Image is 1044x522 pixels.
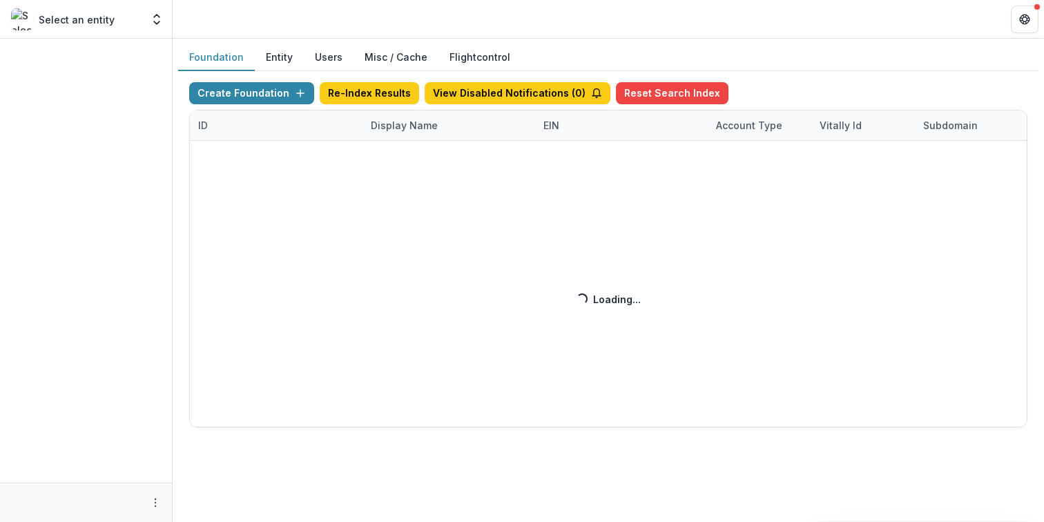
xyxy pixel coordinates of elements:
button: Get Help [1011,6,1038,33]
p: Select an entity [39,12,115,27]
button: Misc / Cache [354,44,438,71]
button: More [147,494,164,511]
a: Flightcontrol [449,50,510,64]
button: Foundation [178,44,255,71]
button: Users [304,44,354,71]
button: Open entity switcher [147,6,166,33]
button: Entity [255,44,304,71]
img: Select an entity [11,8,33,30]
